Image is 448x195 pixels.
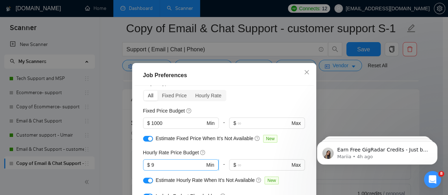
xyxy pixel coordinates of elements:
[255,136,260,141] span: question-circle
[424,171,441,188] iframe: Intercom live chat
[238,119,290,127] input: ∞
[291,161,301,169] span: Max
[297,63,316,82] button: Close
[147,161,150,169] span: $
[143,71,305,80] div: Job Preferences
[191,91,226,101] div: Hourly Rate
[233,161,236,169] span: $
[238,161,290,169] input: ∞
[206,119,215,127] span: Min
[219,117,229,134] div: -
[206,161,214,169] span: Min
[186,108,192,114] span: question-circle
[304,69,310,75] span: close
[265,177,279,184] span: New
[219,159,229,176] div: -
[256,177,262,183] span: question-circle
[306,126,448,176] iframe: Intercom notifications message
[144,91,158,101] div: All
[143,107,185,115] h5: Fixed Price Budget
[151,161,205,169] input: 0
[151,119,205,127] input: 0
[263,135,277,143] span: New
[233,119,236,127] span: $
[438,171,444,177] span: 8
[200,150,206,155] span: question-circle
[156,136,254,141] span: Estimate Fixed Price When It’s Not Available
[143,149,199,156] h5: Hourly Rate Price Budget
[158,91,191,101] div: Fixed Price
[156,177,255,183] span: Estimate Hourly Rate When It’s Not Available
[147,119,150,127] span: $
[291,119,301,127] span: Max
